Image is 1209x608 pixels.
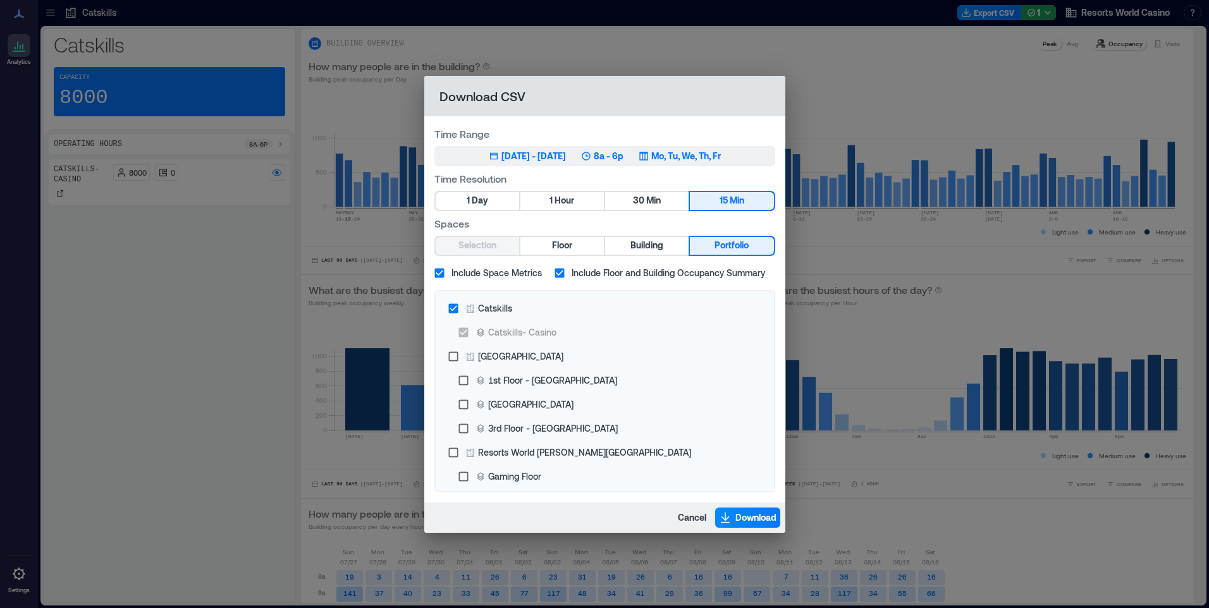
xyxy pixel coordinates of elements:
div: Catskills [478,301,512,315]
span: Hour [555,193,574,209]
div: Catskills- Casino [488,325,556,339]
div: [DATE] - [DATE] [501,150,566,162]
button: 30 Min [605,192,689,210]
div: 3rd Floor - [GEOGRAPHIC_DATA] [488,422,618,435]
label: Spaces [434,216,775,231]
p: Mo, Tu, We, Th, Fr [651,150,721,162]
button: Floor [520,237,604,255]
button: Building [605,237,689,255]
label: Time Resolution [434,171,775,186]
label: Time Range [434,126,775,141]
span: Include Space Metrics [451,266,542,279]
span: Cancel [678,511,706,524]
span: 15 [720,193,728,209]
button: Cancel [674,508,710,528]
span: Download [735,511,776,524]
div: [GEOGRAPHIC_DATA] [488,398,574,411]
span: 1 [549,193,553,209]
span: Building [630,238,663,253]
span: 30 [633,193,644,209]
div: [GEOGRAPHIC_DATA] [478,350,563,363]
div: Resorts World [PERSON_NAME][GEOGRAPHIC_DATA] [478,446,691,459]
h2: Download CSV [424,76,785,116]
p: 8a - 6p [594,150,623,162]
span: Day [472,193,488,209]
div: Gaming Floor [488,470,541,483]
button: 1 Hour [520,192,604,210]
span: Portfolio [715,238,749,253]
button: 15 Min [690,192,773,210]
button: [DATE] - [DATE]8a - 6pMo, Tu, We, Th, Fr [434,146,775,166]
span: Floor [552,238,572,253]
button: 1 Day [436,192,519,210]
div: 1st Floor - [GEOGRAPHIC_DATA] [488,374,617,387]
span: 1 [467,193,470,209]
span: Min [646,193,661,209]
span: Include Floor and Building Occupancy Summary [572,266,765,279]
button: Download [715,508,780,528]
span: Min [730,193,744,209]
button: Portfolio [690,237,773,255]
